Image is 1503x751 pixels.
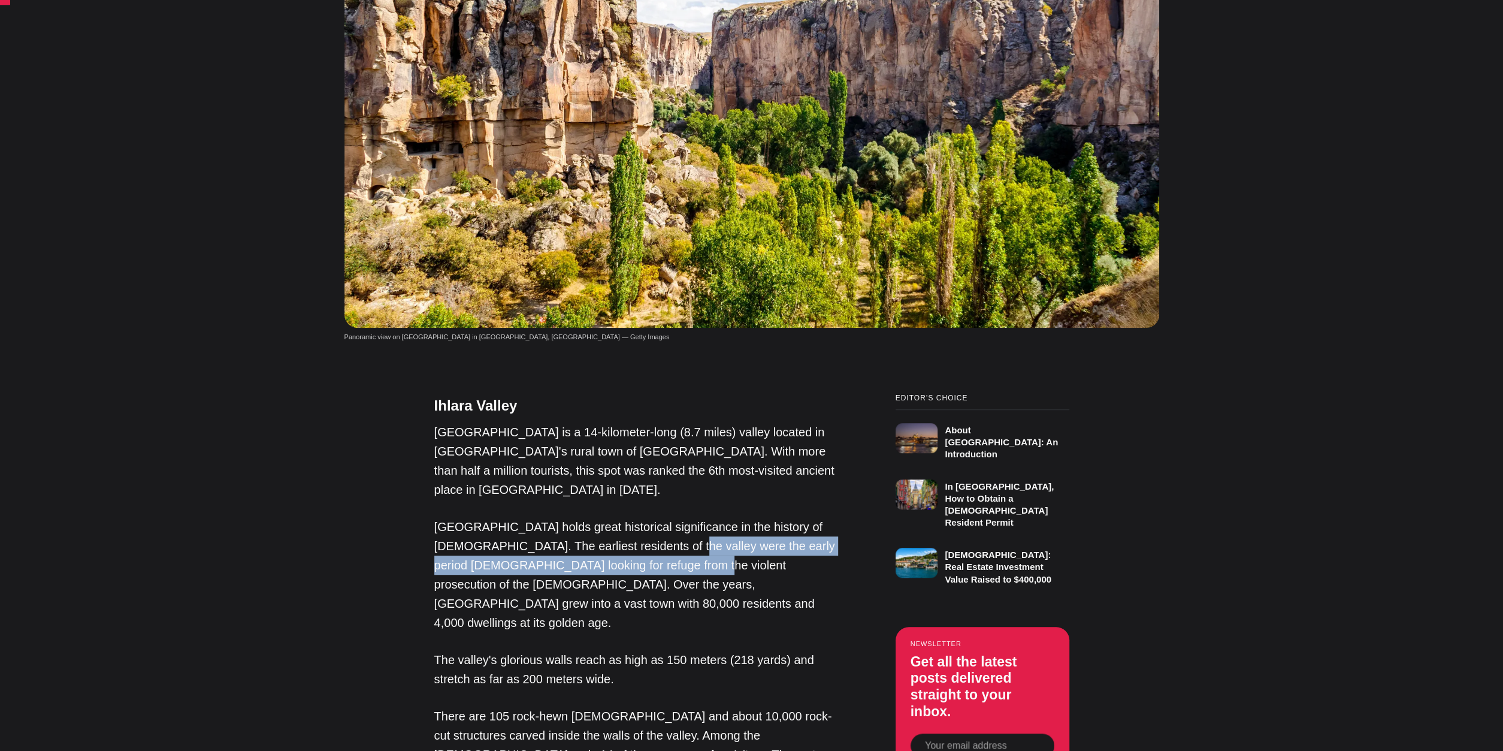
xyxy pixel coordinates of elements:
a: In [GEOGRAPHIC_DATA], How to Obtain a [DEMOGRAPHIC_DATA] Resident Permit [896,472,1069,529]
figcaption: Panoramic view on [GEOGRAPHIC_DATA] in [GEOGRAPHIC_DATA], [GEOGRAPHIC_DATA] — Getty Images [344,332,1159,342]
h4: Ihlara Valley [434,394,836,417]
small: Newsletter [911,640,1054,647]
h3: About [GEOGRAPHIC_DATA]: An Introduction [945,425,1058,460]
p: [GEOGRAPHIC_DATA] holds great historical significance in the history of [DEMOGRAPHIC_DATA]. The e... [434,517,836,632]
a: [DEMOGRAPHIC_DATA]: Real Estate Investment Value Raised to $400,000 [896,541,1069,586]
h3: In [GEOGRAPHIC_DATA], How to Obtain a [DEMOGRAPHIC_DATA] Resident Permit [945,481,1054,528]
small: Editor’s Choice [896,394,1069,402]
h3: Get all the latest posts delivered straight to your inbox. [911,654,1054,720]
h3: [DEMOGRAPHIC_DATA]: Real Estate Investment Value Raised to $400,000 [945,550,1051,584]
p: The valley's glorious walls reach as high as 150 meters (218 yards) and stretch as far as 200 met... [434,650,836,689]
a: About [GEOGRAPHIC_DATA]: An Introduction [896,409,1069,460]
p: [GEOGRAPHIC_DATA] is a 14-kilometer-long (8.7 miles) valley located in [GEOGRAPHIC_DATA]'s rural ... [434,423,836,499]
